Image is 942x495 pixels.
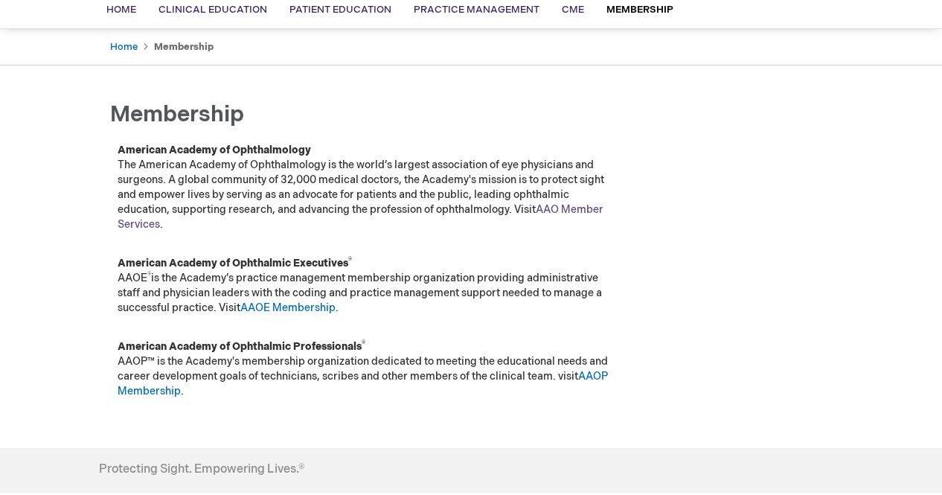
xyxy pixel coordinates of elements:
[289,4,391,16] span: Patient Education
[606,4,673,16] span: Membership
[110,41,138,53] a: Home
[562,4,584,16] span: CME
[118,143,616,232] p: The American Academy of Ophthalmology is the world’s largest association of eye physicians and su...
[106,4,136,16] span: Home
[348,256,352,265] sup: ®
[118,256,616,316] p: AAOE is the Academy’s practice management membership organization providing administrative staff ...
[110,101,244,128] span: Membership
[147,271,151,280] sup: ®
[99,463,304,476] h4: Protecting Sight. Empowering Lives.®
[154,41,214,53] strong: Membership
[240,301,336,314] a: AAOE Membership
[362,339,365,348] sup: ®
[118,144,311,156] strong: American Academy of Ophthalmology
[118,257,352,269] strong: American Academy of Ophthalmic Executives
[118,340,365,353] strong: American Academy of Ophthalmic Professionals
[158,4,267,16] span: Clinical Education
[118,339,616,399] p: AAOP™ is the Academy's membership organization dedicated to meeting the educational needs and car...
[414,4,539,16] span: Practice Management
